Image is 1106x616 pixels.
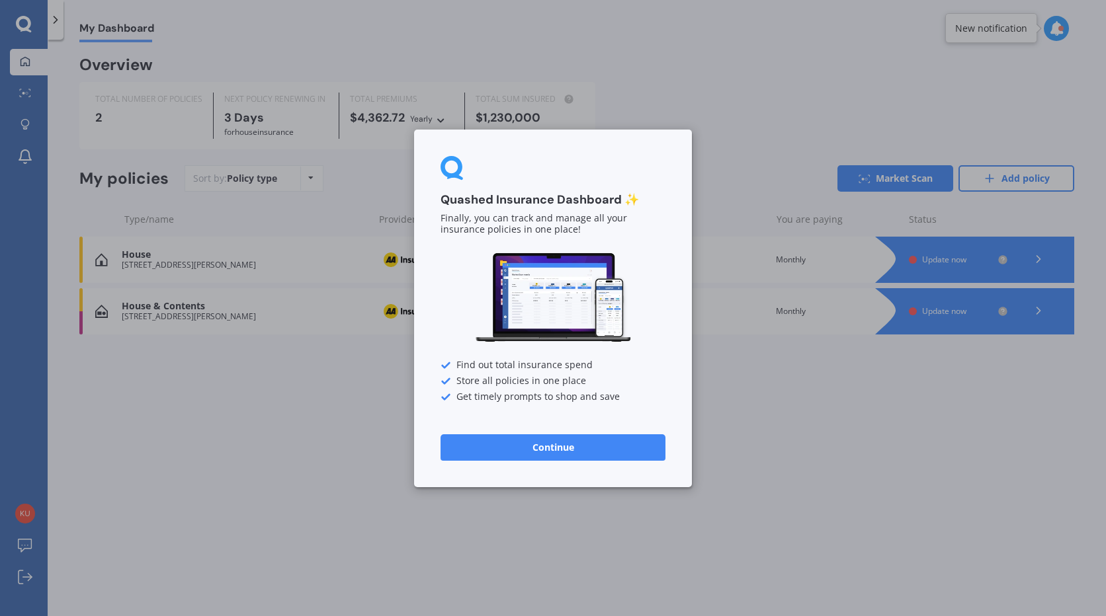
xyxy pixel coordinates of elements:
img: Dashboard [474,251,632,344]
h3: Quashed Insurance Dashboard ✨ [441,192,665,208]
div: Store all policies in one place [441,375,665,386]
div: Get timely prompts to shop and save [441,391,665,402]
button: Continue [441,434,665,460]
div: Find out total insurance spend [441,360,665,370]
p: Finally, you can track and manage all your insurance policies in one place! [441,213,665,235]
